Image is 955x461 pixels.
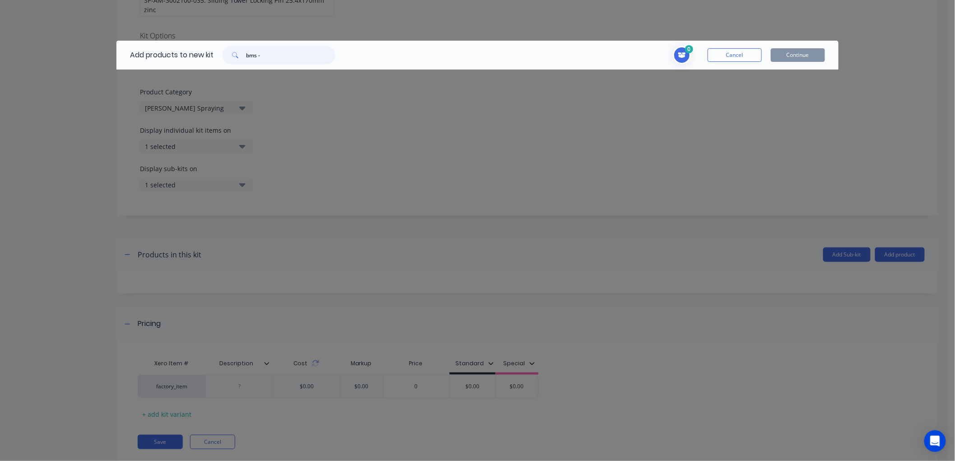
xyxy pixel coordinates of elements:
[771,48,825,62] button: Continue
[246,46,335,64] input: Search...
[685,45,693,53] span: 0
[708,48,762,62] button: Cancel
[924,430,946,452] div: Open Intercom Messenger
[116,41,213,70] div: Add products to new kit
